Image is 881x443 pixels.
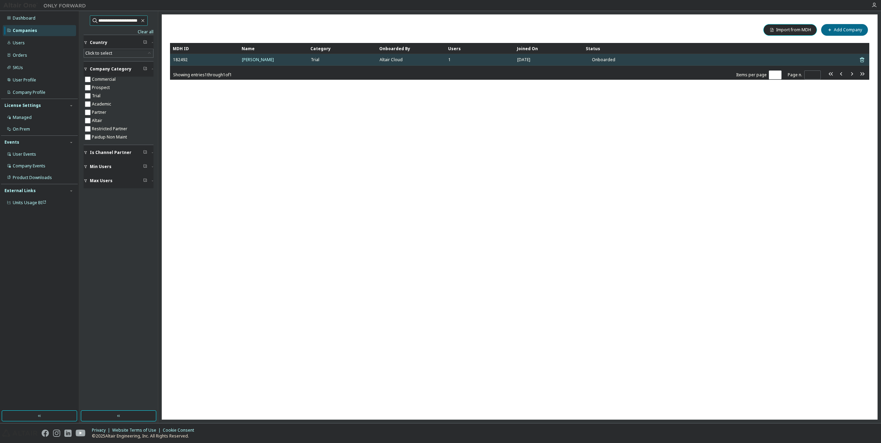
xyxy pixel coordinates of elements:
span: Items per page [736,70,782,79]
div: Status [586,43,828,54]
span: Units Usage BI [13,200,46,206]
span: Min Users [90,164,112,169]
span: [DATE] [517,57,530,63]
button: Import from MDH [763,24,817,36]
div: Company Events [13,163,45,169]
div: Category [310,43,374,54]
label: Paidup Non Maint [92,133,128,141]
span: Is Channel Partner [90,150,131,155]
label: Prospect [92,84,111,92]
span: Clear filter [143,66,147,72]
div: Name [242,43,305,54]
div: Click to select [85,51,112,56]
span: 182492 [173,57,188,63]
button: Country [84,35,153,50]
div: License Settings [4,103,41,108]
div: Users [448,43,511,54]
button: Is Channel Partner [84,145,153,160]
span: Companies (1) [170,25,217,35]
label: Academic [92,100,113,108]
div: On Prem [13,126,30,132]
span: Trial [311,57,319,63]
div: Website Terms of Use [112,428,163,433]
span: Clear filter [143,150,147,155]
div: Company Profile [13,90,45,95]
span: Clear filter [143,164,147,169]
p: © 2025 Altair Engineering, Inc. All Rights Reserved. [92,433,198,439]
img: linkedin.svg [64,430,72,437]
a: Clear all [84,29,153,35]
span: Company Category [90,66,131,72]
img: Altair One [3,2,89,9]
div: User Profile [13,77,36,83]
div: Managed [13,115,32,120]
div: Joined On [517,43,580,54]
img: instagram.svg [53,430,60,437]
div: Onboarded By [379,43,443,54]
div: Users [13,40,25,46]
div: Click to select [84,49,153,57]
div: User Events [13,152,36,157]
div: External Links [4,188,36,193]
span: Onboarded [592,57,615,63]
img: youtube.svg [76,430,86,437]
div: Product Downloads [13,175,52,180]
div: Companies [13,28,37,33]
span: Clear filter [143,40,147,45]
div: Dashboard [13,15,35,21]
div: SKUs [13,65,23,70]
button: Max Users [84,173,153,188]
div: MDH ID [173,43,236,54]
img: altair_logo.svg [2,430,38,437]
button: Add Company [821,24,868,36]
span: Page n. [788,70,821,79]
label: Trial [92,92,102,100]
div: Cookie Consent [163,428,198,433]
label: Restricted Partner [92,125,129,133]
span: Altair Cloud [380,57,403,63]
button: Company Category [84,62,153,77]
span: Max Users [90,178,113,184]
label: Altair [92,117,104,125]
button: Min Users [84,159,153,174]
div: Events [4,140,19,145]
span: Clear filter [143,178,147,184]
div: Orders [13,53,27,58]
span: Country [90,40,107,45]
span: 1 [448,57,451,63]
label: Partner [92,108,108,117]
img: facebook.svg [42,430,49,437]
label: Commercial [92,75,117,84]
span: Showing entries 1 through 1 of 1 [173,72,232,78]
button: 10 [771,72,780,78]
div: Privacy [92,428,112,433]
a: [PERSON_NAME] [242,57,274,63]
